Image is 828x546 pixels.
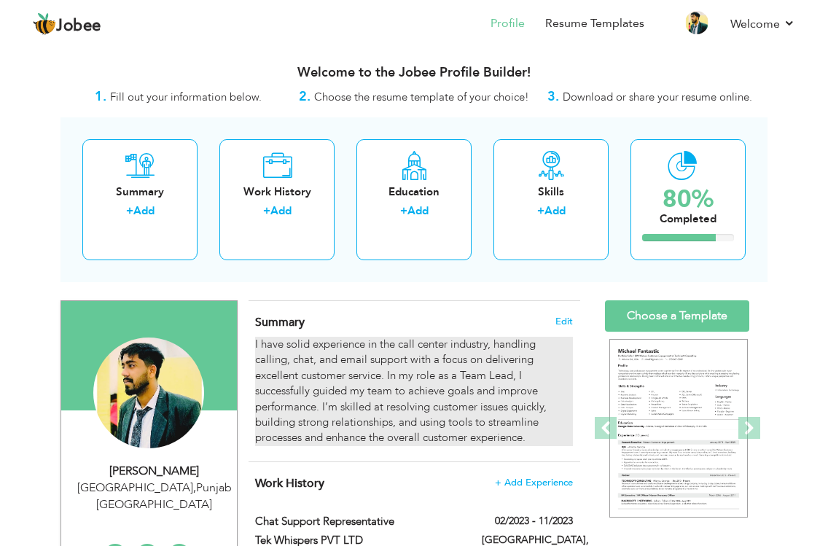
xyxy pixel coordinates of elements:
[56,18,101,34] span: Jobee
[94,184,186,200] div: Summary
[660,187,716,211] div: 80%
[495,477,573,488] span: + Add Experience
[255,476,574,491] h4: This helps to show the companies you have worked for.
[660,211,716,227] div: Completed
[255,337,574,446] div: I have solid experience in the call center industry, handling calling, chat, and email support wi...
[314,90,529,104] span: Choose the resume template of your choice!
[110,90,262,104] span: Fill out your information below.
[95,87,106,106] strong: 1.
[544,203,566,218] a: Add
[270,203,292,218] a: Add
[33,12,101,36] a: Jobee
[547,87,559,106] strong: 3.
[491,15,525,32] a: Profile
[368,184,460,200] div: Education
[495,514,573,529] label: 02/2023 - 11/2023
[685,11,708,34] img: Profile Img
[33,12,56,36] img: jobee.io
[255,314,305,330] span: Summary
[555,316,573,327] span: Edit
[72,480,237,513] div: [GEOGRAPHIC_DATA] Punjab [GEOGRAPHIC_DATA]
[126,203,133,219] label: +
[133,203,155,218] a: Add
[605,300,749,332] a: Choose a Template
[505,184,597,200] div: Skills
[563,90,752,104] span: Download or share your resume online.
[730,15,795,33] a: Welcome
[193,480,196,496] span: ,
[255,475,324,491] span: Work History
[407,203,429,218] a: Add
[255,514,460,529] label: Chat Support Representative
[231,184,323,200] div: Work History
[537,203,544,219] label: +
[400,203,407,219] label: +
[93,338,204,448] img: Abdul Wahab
[255,315,574,329] h4: Adding a summary is a quick and easy way to highlight your experience and interests.
[72,463,237,480] div: [PERSON_NAME]
[545,15,644,32] a: Resume Templates
[299,87,310,106] strong: 2.
[60,66,768,80] h3: Welcome to the Jobee Profile Builder!
[263,203,270,219] label: +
